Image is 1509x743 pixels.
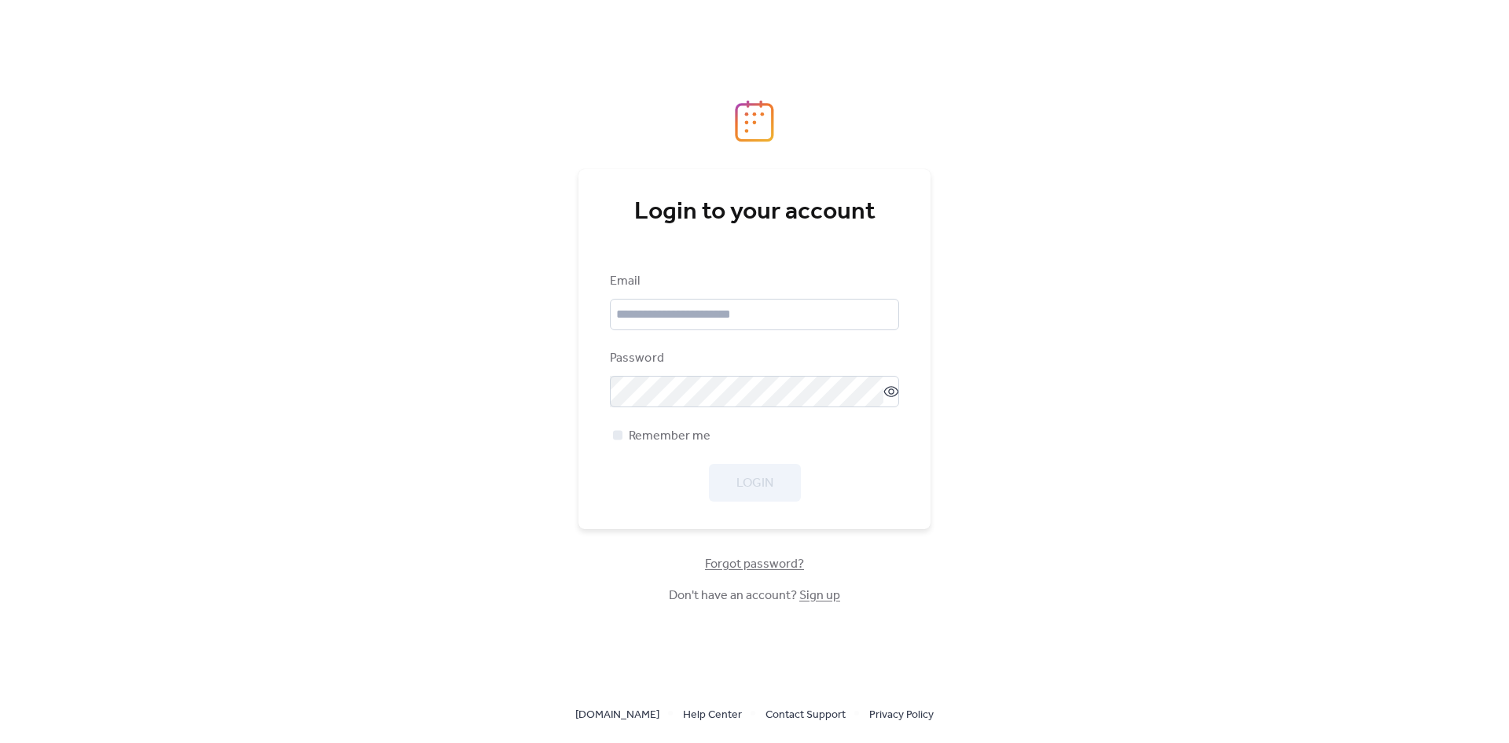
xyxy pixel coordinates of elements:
a: Sign up [799,583,840,608]
span: [DOMAIN_NAME] [575,706,659,725]
span: Help Center [683,706,742,725]
a: Forgot password? [705,560,804,568]
img: logo [735,100,774,142]
span: Contact Support [766,706,846,725]
a: Privacy Policy [869,704,934,724]
a: Contact Support [766,704,846,724]
a: Help Center [683,704,742,724]
div: Password [610,349,896,368]
span: Don't have an account? [669,587,840,605]
span: Privacy Policy [869,706,934,725]
div: Email [610,272,896,291]
span: Remember me [629,427,710,446]
div: Login to your account [610,197,899,228]
span: Forgot password? [705,555,804,574]
a: [DOMAIN_NAME] [575,704,659,724]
